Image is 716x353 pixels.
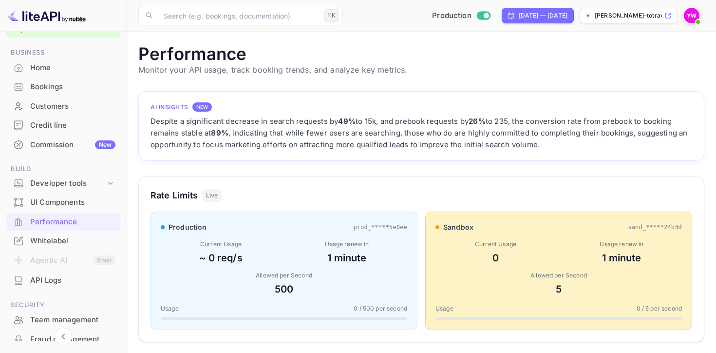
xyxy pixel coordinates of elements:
div: 1 minute [287,251,407,265]
div: Developer tools [6,175,120,192]
span: Business [6,47,120,58]
h4: AI Insights [151,103,188,112]
div: Usage renew in [287,240,407,249]
div: Home [6,59,120,78]
span: Security [6,300,120,311]
div: API Logs [6,271,120,290]
div: Performance [30,216,115,228]
div: Fraud management [30,334,115,345]
a: Performance [6,213,120,231]
div: Current Usage [435,240,556,249]
span: 0 / 500 per second [354,304,407,313]
img: Yahav Winkler [684,8,699,23]
div: UI Components [30,197,115,208]
div: Credit line [6,116,120,135]
a: Whitelabel [6,232,120,250]
div: Team management [30,314,115,326]
strong: 26% [469,117,486,126]
div: UI Components [6,193,120,212]
div: CommissionNew [6,136,120,155]
div: ⌘K [324,9,339,22]
div: Switch to Sandbox mode [428,10,494,21]
div: Allowed per Second [435,271,682,280]
h3: Rate Limits [151,189,198,202]
div: Credit line [30,120,115,131]
div: Usage renew in [562,240,682,249]
span: Build [6,164,120,175]
div: Current Usage [161,240,281,249]
a: Bookings [6,78,120,96]
a: CommissionNew [6,136,120,154]
div: Performance [6,213,120,232]
div: NEW [192,102,212,112]
span: production [169,222,207,232]
span: Production [432,10,471,21]
div: Allowed per Second [161,271,407,280]
div: Developer tools [30,178,106,189]
div: 1 minute [562,251,682,265]
strong: 49% [338,117,356,126]
div: Whitelabel [6,232,120,251]
div: ~ 0 req/s [161,251,281,265]
button: Collapse navigation [55,328,72,345]
input: Search (e.g. bookings, documentation) [158,6,320,25]
div: Home [30,62,115,74]
a: API Logs [6,271,120,289]
span: sandbox [443,222,473,232]
a: Credit line [6,116,120,134]
div: Whitelabel [30,235,115,247]
div: Bookings [30,81,115,93]
div: API Logs [30,275,115,286]
div: New [95,140,115,149]
a: Fraud management [6,330,120,348]
span: Usage [435,304,453,313]
div: 0 [435,251,556,265]
p: Monitor your API usage, track booking trends, and analyze key metrics. [138,64,704,76]
span: 0 / 5 per second [637,304,682,313]
span: Usage [161,304,179,313]
div: 500 [161,282,407,296]
div: [DATE] — [DATE] [519,11,567,20]
div: 5 [435,282,682,296]
div: Customers [6,97,120,116]
div: Customers [30,101,115,112]
div: Team management [6,311,120,330]
a: Customers [6,97,120,115]
a: Home [6,59,120,77]
div: Live [202,189,222,202]
h1: Performance [138,43,704,64]
div: Bookings [6,78,120,97]
a: UI Components [6,193,120,211]
img: LiteAPI logo [8,8,86,23]
p: [PERSON_NAME]-totravel... [595,11,662,20]
a: Team management [6,311,120,329]
div: Commission [30,139,115,151]
div: Despite a significant decrease in search requests by to 15k, and prebook requests by to 235, the ... [151,116,692,151]
strong: 89% [211,128,228,137]
div: Fraud management [6,330,120,349]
